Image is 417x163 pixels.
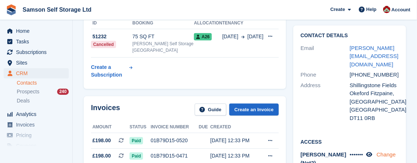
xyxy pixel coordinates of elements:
[222,18,263,29] th: Tenancy
[377,151,396,158] a: Change
[222,33,238,40] span: [DATE]
[20,4,94,16] a: Samson Self Storage Ltd
[16,120,60,130] span: Invoices
[16,130,60,140] span: Pricing
[4,109,69,119] a: menu
[130,137,143,144] span: Paid
[6,4,17,15] img: stora-icon-8386f47178a22dfd0bd8f6a31ec36ba5ce8667c1dd55bd0f319d3a0aa187defe.svg
[91,63,128,79] div: Create a Subscription
[210,121,259,133] th: Created
[91,41,116,48] div: Cancelled
[330,6,345,13] span: Create
[366,6,377,13] span: Help
[4,26,69,36] a: menu
[151,137,199,144] div: 01B79D15-0520
[301,44,350,69] div: Email
[16,109,60,119] span: Analytics
[17,79,69,86] a: Contacts
[229,104,279,116] a: Create an Invoice
[4,141,69,151] a: menu
[195,104,227,116] a: Guide
[91,121,130,133] th: Amount
[4,120,69,130] a: menu
[91,18,132,29] th: ID
[350,45,398,67] a: [PERSON_NAME][EMAIL_ADDRESS][DOMAIN_NAME]
[151,121,199,133] th: Invoice number
[4,68,69,78] a: menu
[247,33,263,40] span: [DATE]
[350,89,399,106] div: Okeford Fitzpaine,[GEOGRAPHIC_DATA]
[16,47,60,57] span: Subscriptions
[130,121,151,133] th: Status
[350,151,363,158] span: •••••••
[4,47,69,57] a: menu
[91,104,120,116] h2: Invoices
[4,58,69,68] a: menu
[16,141,60,151] span: Coupons
[4,36,69,47] a: menu
[383,6,390,13] img: Ian
[194,18,222,29] th: Allocation
[17,97,30,104] span: Deals
[301,71,350,79] div: Phone
[16,36,60,47] span: Tasks
[17,97,69,105] a: Deals
[151,152,199,160] div: 01B79D15-0471
[16,68,60,78] span: CRM
[92,137,111,144] span: £198.00
[132,18,194,29] th: Booking
[16,26,60,36] span: Home
[91,33,132,40] div: 51232
[350,81,399,90] div: Shillingstone Fields
[130,152,143,160] span: Paid
[350,114,399,123] div: DT11 0RB
[57,89,69,95] div: 240
[17,88,39,95] span: Prospects
[350,71,399,79] div: [PHONE_NUMBER]
[210,137,259,144] div: [DATE] 12:33 PM
[91,61,132,82] a: Create a Subscription
[132,40,194,54] div: [PERSON_NAME] Self Storage [GEOGRAPHIC_DATA]
[132,33,194,40] div: 75 SQ FT
[210,152,259,160] div: [DATE] 12:33 PM
[350,106,399,114] div: [GEOGRAPHIC_DATA]
[4,130,69,140] a: menu
[17,88,69,96] a: Prospects 240
[301,138,399,145] h2: Access
[92,152,111,160] span: £198.00
[301,81,350,123] div: Address
[392,6,410,13] span: Account
[199,121,210,133] th: Due
[16,58,60,68] span: Sites
[301,33,399,39] h2: Contact Details
[194,33,212,40] span: A26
